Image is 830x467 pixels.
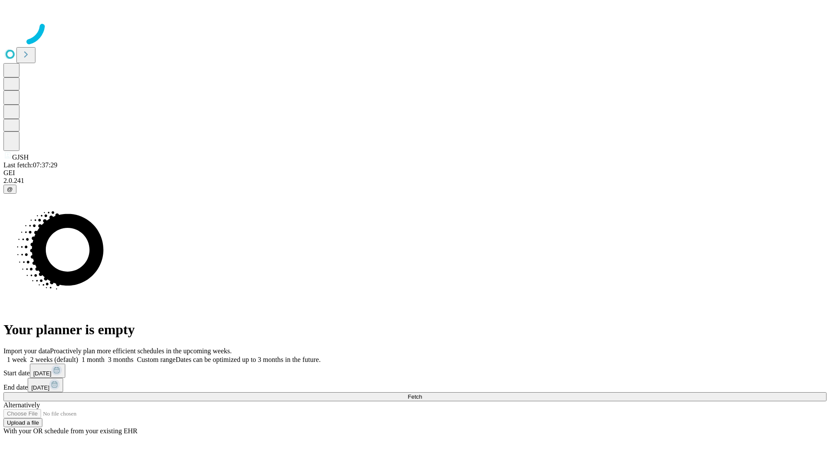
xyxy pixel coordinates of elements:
[33,370,51,377] span: [DATE]
[3,169,827,177] div: GEI
[3,401,40,409] span: Alternatively
[50,347,232,355] span: Proactively plan more efficient schedules in the upcoming weeks.
[3,161,57,169] span: Last fetch: 07:37:29
[31,384,49,391] span: [DATE]
[7,356,27,363] span: 1 week
[7,186,13,192] span: @
[30,364,65,378] button: [DATE]
[3,322,827,338] h1: Your planner is empty
[30,356,78,363] span: 2 weeks (default)
[3,392,827,401] button: Fetch
[3,418,42,427] button: Upload a file
[28,378,63,392] button: [DATE]
[82,356,105,363] span: 1 month
[3,185,16,194] button: @
[3,364,827,378] div: Start date
[12,154,29,161] span: GJSH
[3,427,137,435] span: With your OR schedule from your existing EHR
[3,177,827,185] div: 2.0.241
[137,356,176,363] span: Custom range
[108,356,134,363] span: 3 months
[176,356,320,363] span: Dates can be optimized up to 3 months in the future.
[3,347,50,355] span: Import your data
[408,393,422,400] span: Fetch
[3,378,827,392] div: End date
